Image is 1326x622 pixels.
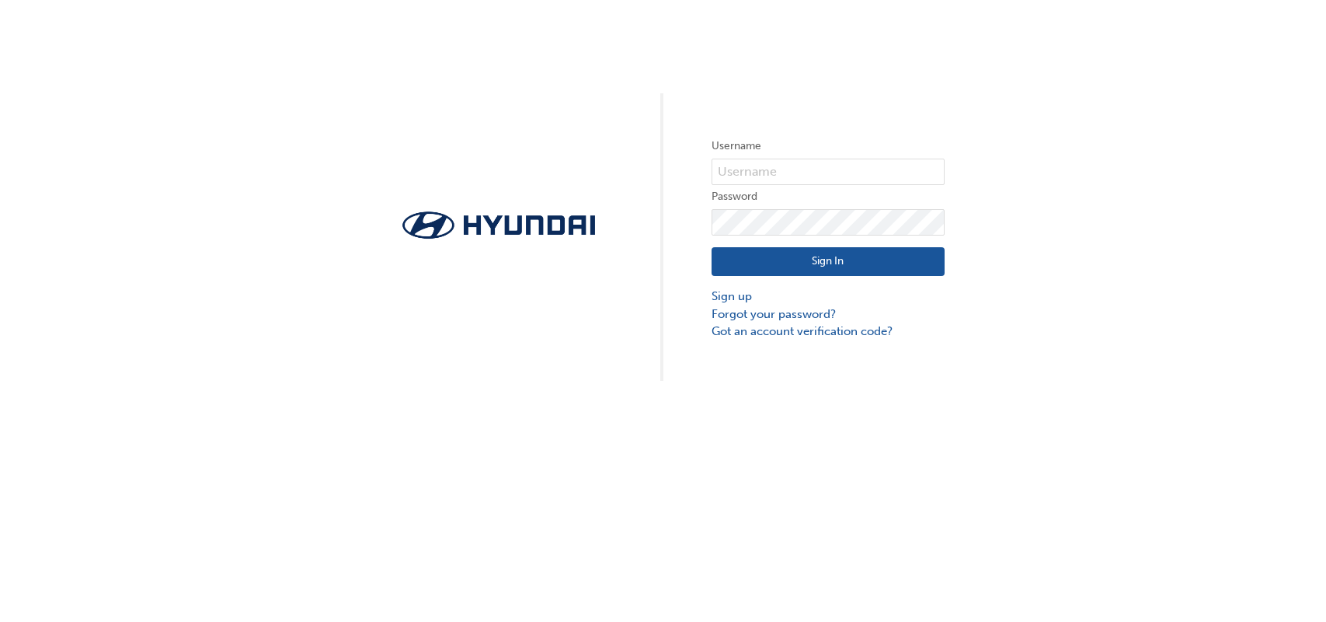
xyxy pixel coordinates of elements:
[712,323,945,341] a: Got an account verification code?
[712,247,945,277] button: Sign In
[712,288,945,306] a: Sign up
[712,306,945,323] a: Forgot your password?
[712,187,945,206] label: Password
[382,207,615,243] img: Trak
[712,159,945,185] input: Username
[712,137,945,155] label: Username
